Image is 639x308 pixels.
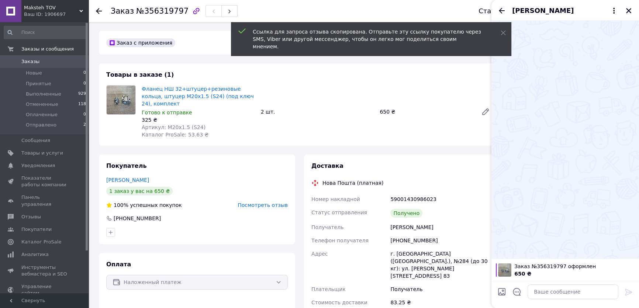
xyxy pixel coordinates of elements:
[106,71,174,78] span: Товары в заказе (1)
[311,224,343,230] span: Получатель
[78,101,86,108] span: 118
[390,209,422,218] div: Получено
[106,187,173,195] div: 1 заказ у вас на 650 ₴
[83,111,86,118] span: 0
[512,6,574,15] span: [PERSON_NAME]
[389,234,494,247] div: [PHONE_NUMBER]
[26,111,58,118] span: Оплаченные
[21,46,74,52] span: Заказы и сообщения
[311,238,369,243] span: Телефон получателя
[136,7,189,15] span: №356319797
[253,28,482,50] div: Ссылка для запроса отзыва скопирована. Отправьте эту ссылку покупателю через SMS, Viber или друго...
[389,193,494,206] div: 59001430986023
[258,107,377,117] div: 2 шт.
[26,80,51,87] span: Принятые
[498,263,511,277] img: 6169133987_w100_h100_flanets-nsh-32shtutserrezinovye.jpg
[24,11,89,18] div: Ваш ID: 1906697
[514,271,531,277] span: 650 ₴
[114,202,128,208] span: 100%
[26,70,42,76] span: Новые
[106,177,149,183] a: [PERSON_NAME]
[321,179,385,187] div: Нова Пошта (платная)
[4,26,87,39] input: Поиск
[21,214,41,220] span: Отзывы
[21,175,68,188] span: Показатели работы компании
[142,116,255,124] div: 325 ₴
[478,104,493,119] a: Редактировать
[106,201,182,209] div: успешных покупок
[78,91,86,97] span: 929
[624,6,633,15] button: Закрыть
[142,86,254,107] a: Фланец НШ 32+штуцер+резиновые кольца, штуцер М20х1.5 (S24) (под ключ 24), комплект
[311,162,343,169] span: Доставка
[21,283,68,297] span: Управление сайтом
[389,283,494,296] div: Получатель
[106,38,175,47] div: Заказ с приложения
[83,70,86,76] span: 0
[21,162,55,169] span: Уведомления
[21,137,50,144] span: Сообщения
[26,122,56,128] span: Отправлено
[238,202,288,208] span: Посмотреть отзыв
[142,124,205,130] span: Артикул: М20х1.5 (S24)
[106,162,146,169] span: Покупатель
[96,7,102,15] div: Вернуться назад
[311,300,367,305] span: Стоимость доставки
[311,286,346,292] span: Плательщик
[21,251,49,258] span: Аналитика
[107,86,135,114] img: Фланец НШ 32+штуцер+резиновые кольца, штуцер М20х1.5 (S24) (под ключ 24), комплект
[512,287,522,297] button: Открыть шаблоны ответов
[311,251,328,257] span: Адрес
[512,6,618,15] button: [PERSON_NAME]
[142,132,208,138] span: Каталог ProSale: 53.63 ₴
[389,247,494,283] div: г. [GEOGRAPHIC_DATA] ([GEOGRAPHIC_DATA].), №284 (до 30 кг): ул. [PERSON_NAME][STREET_ADDRESS] 83
[24,4,79,11] span: Maksteh TOV
[311,196,360,202] span: Номер накладной
[83,80,86,87] span: 0
[21,58,39,65] span: Заказы
[21,150,63,156] span: Товары и услуги
[26,101,58,108] span: Отмененные
[389,221,494,234] div: [PERSON_NAME]
[26,91,61,97] span: Выполненные
[83,122,86,128] span: 2
[113,215,162,222] div: [PHONE_NUMBER]
[21,226,52,233] span: Покупатели
[479,7,528,15] div: Статус заказа
[21,194,68,207] span: Панель управления
[514,263,635,270] span: Заказ №356319797 оформлен
[111,7,134,15] span: Заказ
[311,210,367,215] span: Статус отправления
[142,110,192,115] span: Готово к отправке
[106,261,131,268] span: Оплата
[21,264,68,277] span: Инструменты вебмастера и SEO
[497,6,506,15] button: Назад
[21,239,61,245] span: Каталог ProSale
[377,107,475,117] div: 650 ₴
